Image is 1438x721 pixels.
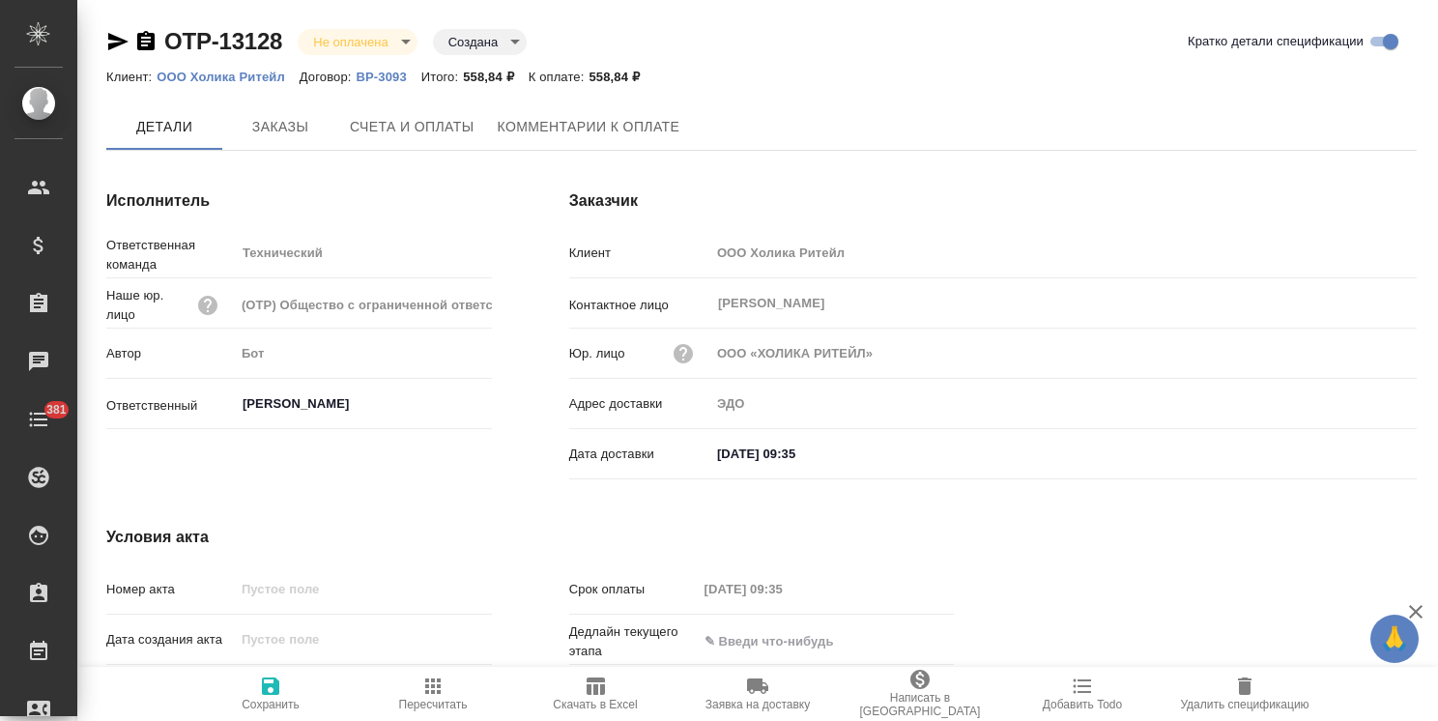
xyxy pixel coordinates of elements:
[569,580,698,599] p: Срок оплаты
[106,236,235,274] p: Ответственная команда
[35,400,78,419] span: 381
[350,115,475,139] span: Счета и оплаты
[106,286,196,325] p: Наше юр. лицо
[698,575,867,603] input: Пустое поле
[569,296,710,315] p: Контактное лицо
[189,667,352,721] button: Сохранить
[106,630,235,649] p: Дата создания акта
[1164,667,1326,721] button: Удалить спецификацию
[352,667,514,721] button: Пересчитать
[164,28,282,54] a: OTP-13128
[569,445,710,464] p: Дата доставки
[106,580,235,599] p: Номер акта
[1370,615,1419,663] button: 🙏
[106,396,235,416] p: Ответственный
[235,625,404,653] input: Пустое поле
[529,70,590,84] p: К оплате:
[705,698,810,711] span: Заявка на доставку
[676,667,839,721] button: Заявка на доставку
[569,189,1417,213] h4: Заказчик
[134,30,158,53] button: Скопировать ссылку
[710,239,1417,267] input: Пустое поле
[356,70,420,84] p: ВР-3093
[589,70,654,84] p: 558,84 ₽
[433,29,527,55] div: Не оплачена
[710,440,879,468] input: ✎ Введи что-нибудь
[234,115,327,139] span: Заказы
[569,622,698,661] p: Дедлайн текущего этапа
[399,698,468,711] span: Пересчитать
[235,575,492,603] input: Пустое поле
[106,344,235,363] p: Автор
[710,389,1417,418] input: Пустое поле
[443,34,503,50] button: Создана
[463,70,529,84] p: 558,84 ₽
[850,691,990,718] span: Написать в [GEOGRAPHIC_DATA]
[1180,698,1309,711] span: Удалить спецификацию
[710,339,1417,367] input: Пустое поле
[421,70,463,84] p: Итого:
[514,667,676,721] button: Скачать в Excel
[569,344,625,363] p: Юр. лицо
[569,244,710,263] p: Клиент
[298,29,417,55] div: Не оплачена
[1378,619,1411,659] span: 🙏
[5,395,72,444] a: 381
[242,698,300,711] span: Сохранить
[356,68,420,84] a: ВР-3093
[157,68,300,84] a: ООО Холика Ритейл
[481,402,485,406] button: Open
[106,70,157,84] p: Клиент:
[106,189,492,213] h4: Исполнитель
[839,667,1001,721] button: Написать в [GEOGRAPHIC_DATA]
[307,34,393,50] button: Не оплачена
[1001,667,1164,721] button: Добавить Todo
[498,115,680,139] span: Комментарии к оплате
[1188,32,1364,51] span: Кратко детали спецификации
[106,526,954,549] h4: Условия акта
[553,698,637,711] span: Скачать в Excel
[157,70,300,84] p: ООО Холика Ритейл
[1043,698,1122,711] span: Добавить Todo
[300,70,357,84] p: Договор:
[235,291,492,319] input: Пустое поле
[569,394,710,414] p: Адрес доставки
[118,115,211,139] span: Детали
[698,627,867,655] input: ✎ Введи что-нибудь
[106,30,129,53] button: Скопировать ссылку для ЯМессенджера
[235,339,492,367] input: Пустое поле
